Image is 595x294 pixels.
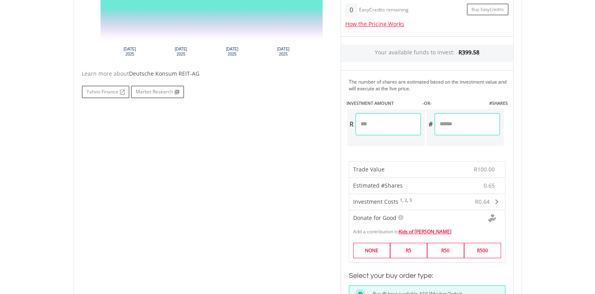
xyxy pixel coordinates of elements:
[82,86,129,98] a: Yahoo Finance
[359,7,409,14] div: EasyCredits remaining
[426,113,435,135] div: #
[467,4,508,16] a: Buy EasyCredits
[347,113,356,135] div: R
[353,166,385,173] span: Trade Value
[353,243,390,258] label: NONE
[349,270,505,281] h3: Select your buy order type:
[345,20,404,28] a: How the Pricing Works
[345,4,357,16] div: 0
[277,47,289,56] text: [DATE] 2025
[353,214,396,221] span: Donate for Good
[474,166,495,173] span: R100.00
[349,78,510,92] div: The number of shares are estimated based on the investment value and will execute at the live price.
[82,70,329,78] div: Learn more about
[346,100,394,106] label: INVESTMENT AMOUNT
[488,214,496,222] img: Donte For Good
[175,47,187,56] text: [DATE] 2025
[131,86,184,98] a: Market Research
[422,100,431,106] label: -OR-
[484,182,495,190] span: 0.65
[427,243,464,258] label: R50
[399,228,451,235] a: Kids of [PERSON_NAME]
[489,100,507,106] label: #SHARES
[475,198,490,205] span: R0.64
[226,47,238,56] text: [DATE] 2025
[353,182,403,189] span: Estimated #Shares
[400,197,412,203] sup: 1, 2, 3
[390,243,427,258] label: R5
[349,224,505,235] div: Add a contribution to
[129,70,199,77] span: Deutsche Konsum REIT-AG
[341,45,513,62] div: Your available funds to invest:
[464,243,501,258] label: R500
[353,198,398,205] span: Investment Costs
[123,47,136,56] text: [DATE] 2025
[459,48,479,56] span: R399.58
